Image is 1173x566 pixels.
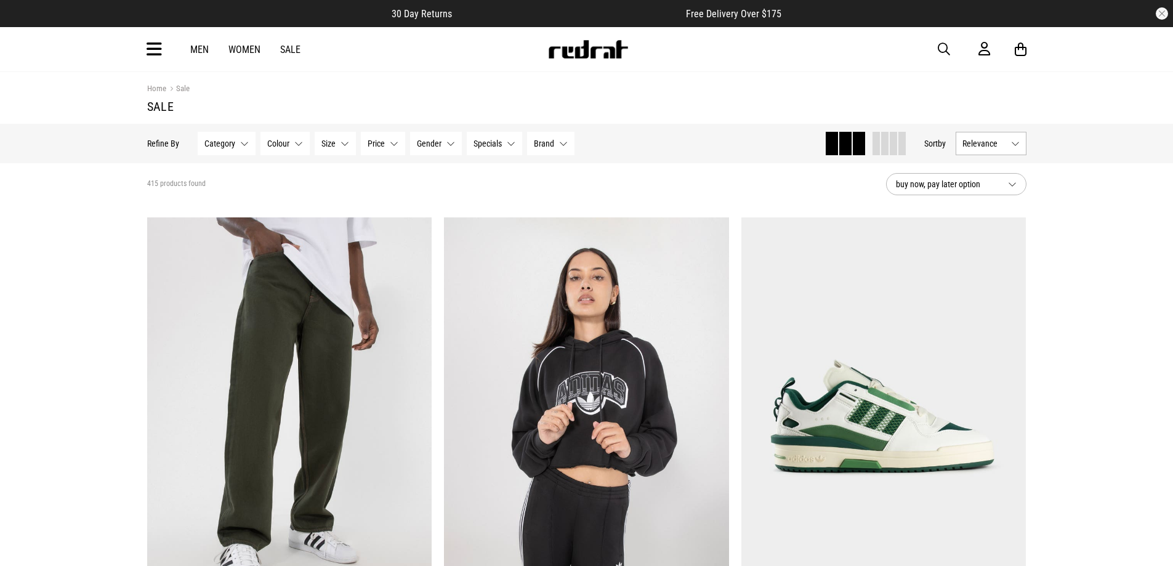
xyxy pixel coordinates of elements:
span: Gender [417,139,441,148]
img: Redrat logo [547,40,629,59]
button: Specials [467,132,522,155]
button: Sortby [924,136,946,151]
span: Relevance [962,139,1006,148]
iframe: Customer reviews powered by Trustpilot [477,7,661,20]
span: Category [204,139,235,148]
button: Category [198,132,256,155]
a: Women [228,44,260,55]
span: 415 products found [147,179,206,189]
a: Men [190,44,209,55]
span: Brand [534,139,554,148]
a: Sale [280,44,300,55]
button: Price [361,132,405,155]
a: Home [147,84,166,93]
button: Brand [527,132,574,155]
span: Free Delivery Over $175 [686,8,781,20]
span: buy now, pay later option [896,177,998,192]
button: buy now, pay later option [886,173,1026,195]
span: by [938,139,946,148]
span: Specials [474,139,502,148]
p: Refine By [147,139,179,148]
button: Colour [260,132,310,155]
a: Sale [166,84,190,95]
button: Relevance [956,132,1026,155]
button: Gender [410,132,462,155]
button: Size [315,132,356,155]
h1: Sale [147,99,1026,114]
span: Size [321,139,336,148]
span: 30 Day Returns [392,8,452,20]
span: Price [368,139,385,148]
span: Colour [267,139,289,148]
